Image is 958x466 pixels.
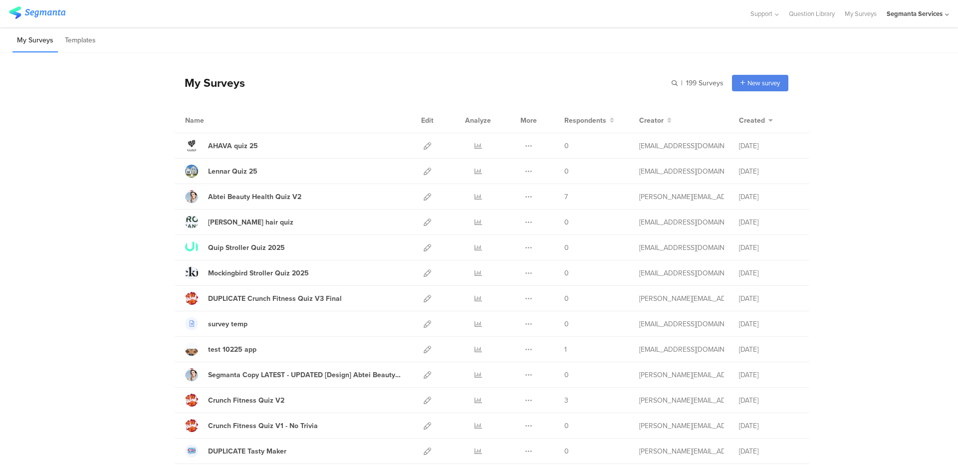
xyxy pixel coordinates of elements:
[887,9,943,18] div: Segmanta Services
[185,343,256,356] a: test 10225 app
[639,192,724,202] div: riel@segmanta.com
[185,241,285,254] a: Quip Stroller Quiz 2025
[185,368,402,381] a: Segmanta Copy LATEST - UPDATED [Design] Abtei Beauty Health Quiz
[208,192,301,202] div: Abtei Beauty Health Quiz V2
[747,78,780,88] span: New survey
[739,293,799,304] div: [DATE]
[208,268,309,278] div: Mockingbird Stroller Quiz 2025
[639,446,724,457] div: riel@segmanta.com
[208,370,402,380] div: Segmanta Copy LATEST - UPDATED [Design] Abtei Beauty Health Quiz
[208,319,247,329] div: survey temp
[208,344,256,355] div: test 10225 app
[417,108,438,133] div: Edit
[12,29,58,52] li: My Surveys
[739,395,799,406] div: [DATE]
[739,421,799,431] div: [DATE]
[185,394,284,407] a: Crunch Fitness Quiz V2
[185,317,247,330] a: survey temp
[739,192,799,202] div: [DATE]
[639,395,724,406] div: riel@segmanta.com
[208,217,293,228] div: YVES ROCHER hair quiz
[564,166,569,177] span: 0
[208,293,342,304] div: DUPLICATE Crunch Fitness Quiz V3 Final
[639,293,724,304] div: riel@segmanta.com
[680,78,684,88] span: |
[185,445,286,458] a: DUPLICATE Tasty Maker
[564,370,569,380] span: 0
[739,242,799,253] div: [DATE]
[639,242,724,253] div: eliran@segmanta.com
[564,344,567,355] span: 1
[518,108,539,133] div: More
[639,421,724,431] div: riel@segmanta.com
[185,115,245,126] div: Name
[208,395,284,406] div: Crunch Fitness Quiz V2
[463,108,493,133] div: Analyze
[208,242,285,253] div: Quip Stroller Quiz 2025
[750,9,772,18] span: Support
[185,419,318,432] a: Crunch Fitness Quiz V1 - No Trivia
[639,115,672,126] button: Creator
[639,141,724,151] div: eliran@segmanta.com
[739,141,799,151] div: [DATE]
[564,395,568,406] span: 3
[739,370,799,380] div: [DATE]
[739,446,799,457] div: [DATE]
[739,217,799,228] div: [DATE]
[564,242,569,253] span: 0
[564,446,569,457] span: 0
[564,217,569,228] span: 0
[564,293,569,304] span: 0
[639,344,724,355] div: eliran@segmanta.com
[185,292,342,305] a: DUPLICATE Crunch Fitness Quiz V3 Final
[564,192,568,202] span: 7
[208,141,258,151] div: AHAVA quiz 25
[185,165,257,178] a: Lennar Quiz 25
[175,74,245,91] div: My Surveys
[739,166,799,177] div: [DATE]
[60,29,100,52] li: Templates
[185,216,293,229] a: [PERSON_NAME] hair quiz
[9,6,65,19] img: segmanta logo
[208,421,318,431] div: Crunch Fitness Quiz V1 - No Trivia
[564,421,569,431] span: 0
[564,141,569,151] span: 0
[739,115,773,126] button: Created
[639,268,724,278] div: eliran@segmanta.com
[564,115,606,126] span: Respondents
[564,115,614,126] button: Respondents
[185,190,301,203] a: Abtei Beauty Health Quiz V2
[739,115,765,126] span: Created
[739,319,799,329] div: [DATE]
[639,319,724,329] div: eliran@segmanta.com
[739,268,799,278] div: [DATE]
[639,115,664,126] span: Creator
[564,268,569,278] span: 0
[185,139,258,152] a: AHAVA quiz 25
[639,166,724,177] div: eliran@segmanta.com
[639,217,724,228] div: eliran@segmanta.com
[185,266,309,279] a: Mockingbird Stroller Quiz 2025
[686,78,723,88] span: 199 Surveys
[639,370,724,380] div: riel@segmanta.com
[739,344,799,355] div: [DATE]
[208,446,286,457] div: DUPLICATE Tasty Maker
[208,166,257,177] div: Lennar Quiz 25
[564,319,569,329] span: 0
